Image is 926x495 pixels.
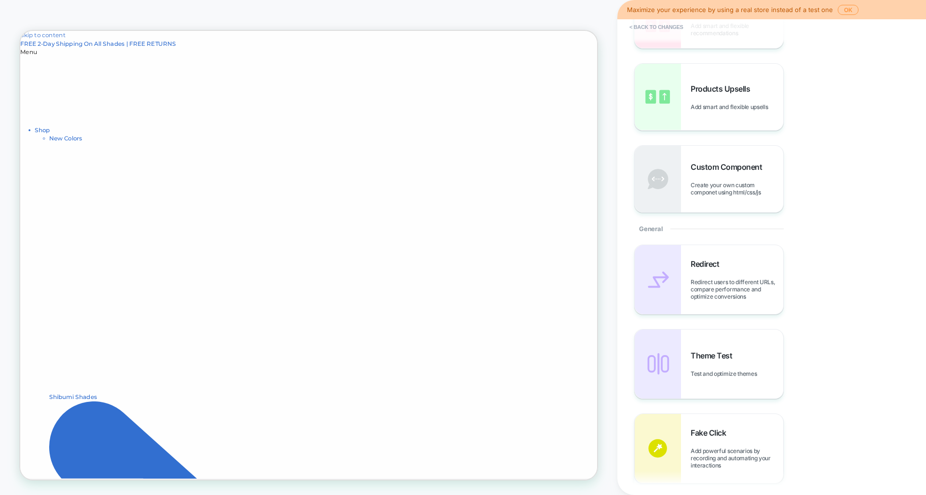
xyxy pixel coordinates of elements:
button: < Back to changes [625,19,688,35]
a: Shop [19,128,202,137]
span: Add smart and flexible upsells [691,103,773,110]
span: Products Upsells [691,84,755,94]
span: Redirect [691,259,724,269]
button: OK [838,5,858,15]
span: Add powerful scenarios by recording and automating your interactions [691,447,783,469]
span: Shibumi Shades [39,483,102,493]
span: Test and optimize themes [691,370,762,377]
img: svg+xml;charset=utf-8,%3Csvg%20xmlns%3D%27http%3A%2F%2Fwww.w3.org%2F2000%2Fsvg%27%20width%3D%2712... [39,150,328,482]
div: General [634,213,784,245]
span: Theme Test [691,351,737,360]
span: Fake Click [691,428,731,438]
div: New Colors [39,138,769,150]
span: Create your own custom componet using html/css/js [691,181,783,196]
span: Shop [19,128,40,137]
span: Custom Component [691,162,767,172]
span: Redirect users to different URLs, compare performance and optimize conversions [691,278,783,300]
